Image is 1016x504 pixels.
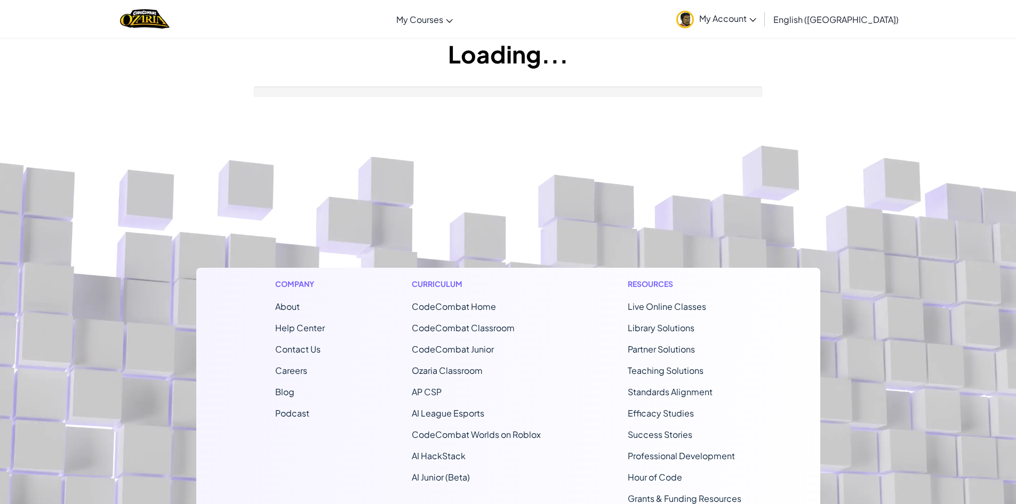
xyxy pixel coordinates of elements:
[628,278,741,290] h1: Resources
[275,407,309,419] a: Podcast
[699,13,756,24] span: My Account
[275,343,321,355] span: Contact Us
[120,8,170,30] a: Ozaria by CodeCombat logo
[120,8,170,30] img: Home
[768,5,904,34] a: English ([GEOGRAPHIC_DATA])
[628,301,706,312] a: Live Online Classes
[275,278,325,290] h1: Company
[628,322,694,333] a: Library Solutions
[671,2,762,36] a: My Account
[275,322,325,333] a: Help Center
[391,5,458,34] a: My Courses
[628,471,682,483] a: Hour of Code
[412,365,483,376] a: Ozaria Classroom
[628,493,741,504] a: Grants & Funding Resources
[412,407,484,419] a: AI League Esports
[628,386,713,397] a: Standards Alignment
[628,343,695,355] a: Partner Solutions
[628,407,694,419] a: Efficacy Studies
[275,386,294,397] a: Blog
[773,14,899,25] span: English ([GEOGRAPHIC_DATA])
[412,450,466,461] a: AI HackStack
[412,278,541,290] h1: Curriculum
[412,386,442,397] a: AP CSP
[275,301,300,312] a: About
[628,450,735,461] a: Professional Development
[412,301,496,312] span: CodeCombat Home
[412,322,515,333] a: CodeCombat Classroom
[412,471,470,483] a: AI Junior (Beta)
[412,429,541,440] a: CodeCombat Worlds on Roblox
[396,14,443,25] span: My Courses
[275,365,307,376] a: Careers
[412,343,494,355] a: CodeCombat Junior
[676,11,694,28] img: avatar
[628,429,692,440] a: Success Stories
[628,365,703,376] a: Teaching Solutions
